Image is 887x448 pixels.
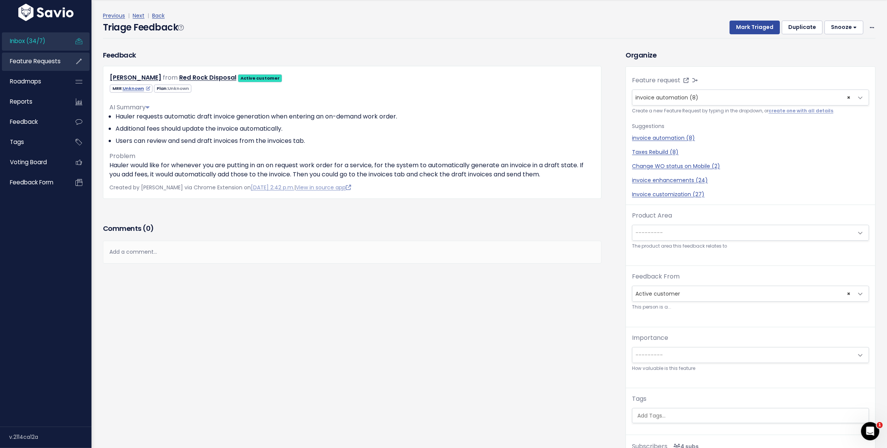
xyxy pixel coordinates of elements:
a: [PERSON_NAME] [110,73,161,82]
a: Next [133,12,144,19]
a: Roadmaps [2,73,63,90]
small: The product area this feedback relates to [632,242,869,250]
li: Hauler requests automatic draft invoice generation when entering an on-demand work order. [115,112,595,121]
span: Created by [PERSON_NAME] via Chrome Extension on | [109,184,351,191]
span: Roadmaps [10,77,41,85]
span: --------- [635,351,663,359]
span: Problem [109,152,135,160]
a: create one with all details [768,108,833,114]
span: Inbox (34/7) [10,37,45,45]
span: invoice automation (8) [632,90,869,106]
span: × [847,286,850,301]
a: Back [152,12,165,19]
div: v.2114ca12a [9,427,91,447]
span: Feedback [10,118,38,126]
button: Duplicate [782,21,823,34]
a: [DATE] 2:42 p.m. [251,184,294,191]
label: Importance [632,333,668,342]
a: View in source app [296,184,351,191]
a: Unknown [123,85,150,91]
span: Unknown [168,85,189,91]
span: Tags [10,138,24,146]
img: logo-white.9d6f32f41409.svg [16,4,75,21]
span: 0 [146,224,151,233]
a: Voting Board [2,154,63,171]
h4: Triage Feedback [103,21,184,34]
a: Reports [2,93,63,110]
a: invoice automation (8) [632,134,869,142]
span: --------- [635,229,663,237]
span: × [847,90,850,105]
iframe: Intercom live chat [861,422,879,440]
span: Active customer [632,286,869,302]
label: Tags [632,394,646,403]
li: Additional fees should update the invoice automatically. [115,124,595,133]
label: Feedback From [632,272,680,281]
a: Tags [2,133,63,151]
a: Previous [103,12,125,19]
input: Add Tags... [634,412,876,420]
a: Red Rock Disposal [179,73,236,82]
a: Feature Requests [2,53,63,70]
span: Plan: [154,85,191,93]
a: Taxes Rebuild (8) [632,148,869,156]
h3: Comments ( ) [103,223,601,234]
a: Change WO status on Mobile (2) [632,162,869,170]
small: Create a new Feature Request by typing in the dropdown, or . [632,107,869,115]
small: How valuable is this feature [632,365,869,373]
li: Users can review and send draft invoices from the invoices tab. [115,136,595,146]
span: from [163,73,178,82]
h3: Feedback [103,50,136,60]
span: 1 [877,422,883,428]
h3: Organize [626,50,876,60]
div: Add a comment... [103,241,601,263]
span: Feature Requests [10,57,61,65]
a: Feedback form [2,174,63,191]
a: Invoice customization (27) [632,190,869,198]
small: This person is a... [632,303,869,311]
span: AI Summary [109,103,149,112]
span: invoice automation (8) [632,90,853,105]
span: invoice automation (8) [635,94,698,101]
span: | [146,12,151,19]
span: Active customer [632,286,853,301]
p: Suggestions [632,122,869,131]
span: Feedback form [10,178,53,186]
span: MRR: [110,85,152,93]
button: Mark Triaged [730,21,780,34]
a: Inbox (34/7) [2,32,63,50]
p: Hauler would like for whenever you are putting in an on request work order for a service, for the... [109,161,595,179]
span: | [127,12,131,19]
label: Product Area [632,211,672,220]
a: invoice enhancements (24) [632,176,869,184]
button: Snooze [824,21,863,34]
strong: Active customer [241,75,280,81]
label: Feature request [632,76,680,85]
span: Voting Board [10,158,47,166]
span: Reports [10,98,32,106]
a: Feedback [2,113,63,131]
